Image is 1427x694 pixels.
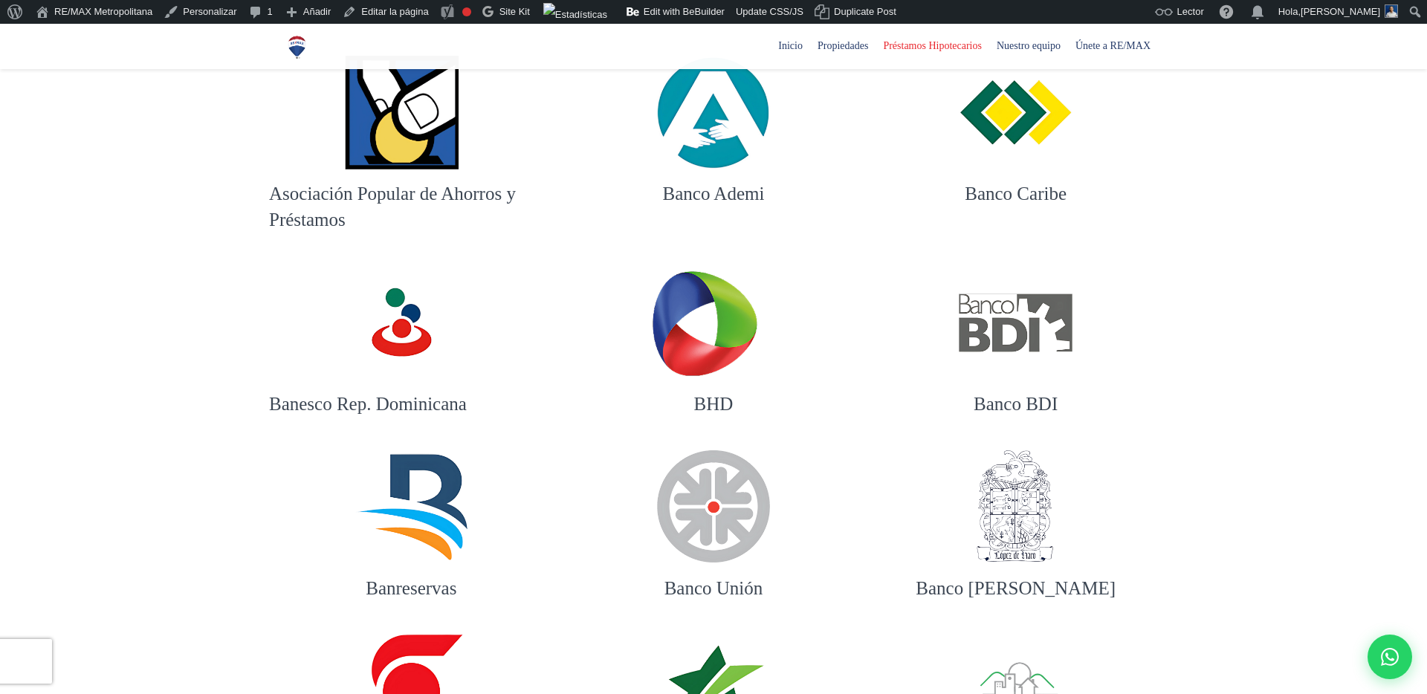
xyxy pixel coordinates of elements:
[17,104,71,117] span: Pasaporte
[17,85,55,97] span: Cédula
[269,575,554,601] h3: Banreservas
[989,35,1068,57] span: Nuestro equipo
[207,576,320,588] strong: Monto del préstamo
[17,479,32,491] span: No
[572,391,856,417] h3: BHD
[989,24,1068,68] a: Nuestro equipo
[207,192,247,205] strong: Celular
[17,529,110,542] span: Peso Dominicano
[269,391,554,417] h3: Banesco Rep. Dominicana
[810,35,876,57] span: Propiedades
[873,391,1158,417] h3: Banco BDI
[771,35,810,57] span: Inicio
[4,105,13,114] input: Pasaporte
[284,34,310,60] img: Logo de REMAX
[4,85,13,95] input: Cédula
[499,6,530,17] span: Site Kit
[873,575,1158,601] h3: Banco [PERSON_NAME]
[543,3,607,27] img: Visitas de 48 horas. Haz clic para ver más estadísticas del sitio.
[873,181,1158,207] h3: Banco Caribe
[1301,6,1380,17] span: [PERSON_NAME]
[771,24,810,68] a: Inicio
[17,548,134,561] span: Dólar Estadounidense
[269,181,554,233] h3: Asociación Popular de Ahorros y Préstamos
[876,24,989,68] a: Préstamos Hipotecarios
[207,1,260,13] strong: Apellidos
[1068,24,1158,68] a: Únete a RE/MAX
[462,7,471,16] div: Necesita mejorar
[572,575,856,601] h3: Banco Unión
[810,24,876,68] a: Propiedades
[572,181,856,207] h3: Banco Ademi
[284,24,310,68] a: RE/MAX Metropolitana
[876,35,989,57] span: Préstamos Hipotecarios
[1068,35,1158,57] span: Únete a RE/MAX
[4,460,13,470] input: Si
[4,549,13,559] input: Dólar Estadounidense
[4,479,13,489] input: No
[17,459,27,472] span: Si
[4,530,13,539] input: Peso Dominicano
